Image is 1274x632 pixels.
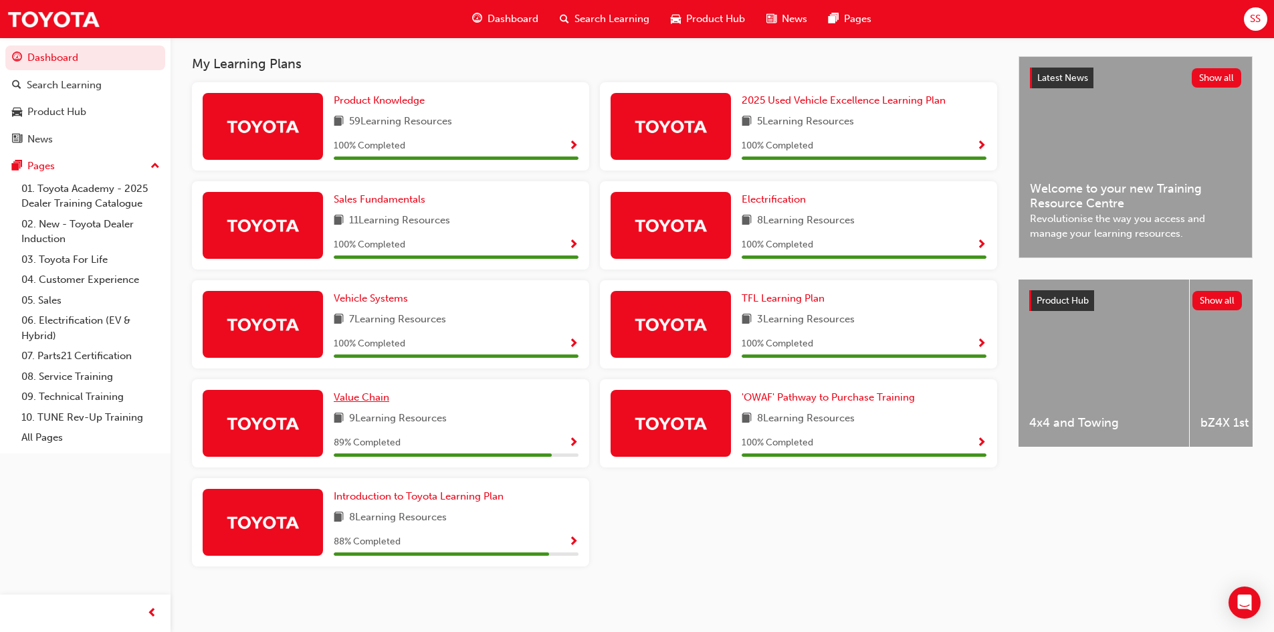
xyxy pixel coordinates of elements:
img: Trak [226,411,300,435]
button: DashboardSearch LearningProduct HubNews [5,43,165,154]
span: Dashboard [488,11,538,27]
span: news-icon [766,11,776,27]
span: Latest News [1037,72,1088,84]
img: Trak [634,312,708,336]
span: Show Progress [976,338,986,350]
span: SS [1250,11,1261,27]
a: pages-iconPages [818,5,882,33]
img: Trak [226,114,300,138]
button: Show all [1192,291,1243,310]
button: Show Progress [976,237,986,253]
span: up-icon [150,158,160,175]
button: Show Progress [568,336,578,352]
span: news-icon [12,134,22,146]
a: 05. Sales [16,290,165,311]
a: guage-iconDashboard [461,5,549,33]
span: book-icon [334,510,344,526]
a: Sales Fundamentals [334,192,431,207]
span: Introduction to Toyota Learning Plan [334,490,504,502]
a: All Pages [16,427,165,448]
a: 07. Parts21 Certification [16,346,165,366]
span: book-icon [742,411,752,427]
span: prev-icon [147,605,157,622]
button: Pages [5,154,165,179]
img: Trak [634,213,708,237]
img: Trak [226,312,300,336]
a: Latest NewsShow all [1030,68,1241,89]
span: Product Hub [1037,295,1089,306]
a: 02. New - Toyota Dealer Induction [16,214,165,249]
button: Show Progress [568,138,578,154]
span: 59 Learning Resources [349,114,452,130]
span: 100 % Completed [334,138,405,154]
span: book-icon [334,114,344,130]
span: Show Progress [976,239,986,251]
a: 04. Customer Experience [16,270,165,290]
h3: My Learning Plans [192,56,997,72]
span: Show Progress [568,338,578,350]
div: Search Learning [27,78,102,93]
button: Show Progress [568,237,578,253]
span: pages-icon [12,161,22,173]
span: 8 Learning Resources [757,213,855,229]
span: 88 % Completed [334,534,401,550]
span: book-icon [334,411,344,427]
span: 9 Learning Resources [349,411,447,427]
button: Show Progress [568,435,578,451]
span: car-icon [12,106,22,118]
img: Trak [634,411,708,435]
span: Pages [844,11,871,27]
span: pages-icon [829,11,839,27]
button: Show Progress [976,138,986,154]
span: Product Hub [686,11,745,27]
span: book-icon [742,114,752,130]
a: 09. Technical Training [16,387,165,407]
span: 100 % Completed [334,237,405,253]
span: News [782,11,807,27]
span: 11 Learning Resources [349,213,450,229]
button: SS [1244,7,1267,31]
a: 10. TUNE Rev-Up Training [16,407,165,428]
span: 8 Learning Resources [757,411,855,427]
div: News [27,132,53,147]
span: Electrification [742,193,806,205]
span: Value Chain [334,391,389,403]
span: 4x4 and Towing [1029,415,1178,431]
a: Dashboard [5,45,165,70]
span: car-icon [671,11,681,27]
span: 2025 Used Vehicle Excellence Learning Plan [742,94,946,106]
span: Show Progress [568,239,578,251]
span: search-icon [12,80,21,92]
a: TFL Learning Plan [742,291,830,306]
span: Sales Fundamentals [334,193,425,205]
a: 03. Toyota For Life [16,249,165,270]
span: Show Progress [568,536,578,548]
span: 5 Learning Resources [757,114,854,130]
span: Show Progress [568,437,578,449]
span: book-icon [742,312,752,328]
span: guage-icon [12,52,22,64]
span: book-icon [742,213,752,229]
a: Electrification [742,192,811,207]
span: book-icon [334,312,344,328]
span: 100 % Completed [742,435,813,451]
a: Product HubShow all [1029,290,1242,312]
div: Open Intercom Messenger [1229,587,1261,619]
img: Trak [634,114,708,138]
span: book-icon [334,213,344,229]
span: 100 % Completed [742,237,813,253]
a: Search Learning [5,73,165,98]
span: Search Learning [574,11,649,27]
span: 7 Learning Resources [349,312,446,328]
img: Trak [7,4,100,34]
a: 01. Toyota Academy - 2025 Dealer Training Catalogue [16,179,165,214]
span: 8 Learning Resources [349,510,447,526]
a: News [5,127,165,152]
span: 89 % Completed [334,435,401,451]
span: 3 Learning Resources [757,312,855,328]
a: 06. Electrification (EV & Hybrid) [16,310,165,346]
a: Value Chain [334,390,395,405]
button: Show Progress [568,534,578,550]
